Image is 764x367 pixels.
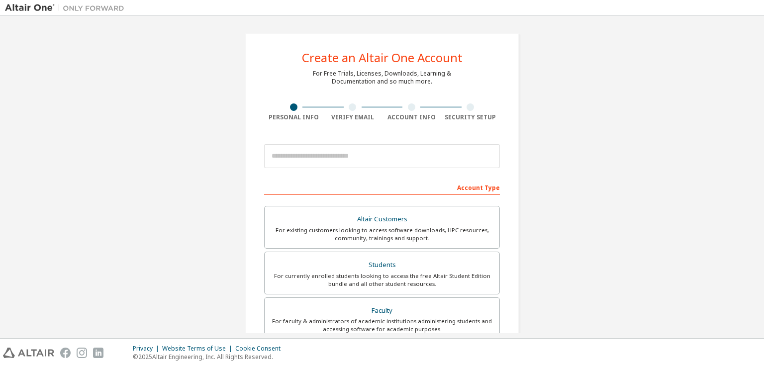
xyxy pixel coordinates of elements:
div: Students [271,258,493,272]
img: instagram.svg [77,348,87,358]
div: Cookie Consent [235,345,286,353]
div: For Free Trials, Licenses, Downloads, Learning & Documentation and so much more. [313,70,451,86]
div: Website Terms of Use [162,345,235,353]
div: Create an Altair One Account [302,52,463,64]
div: Verify Email [323,113,382,121]
img: facebook.svg [60,348,71,358]
div: Faculty [271,304,493,318]
div: For currently enrolled students looking to access the free Altair Student Edition bundle and all ... [271,272,493,288]
div: Account Info [382,113,441,121]
div: Security Setup [441,113,500,121]
img: altair_logo.svg [3,348,54,358]
div: Account Type [264,179,500,195]
div: Altair Customers [271,212,493,226]
div: For faculty & administrators of academic institutions administering students and accessing softwa... [271,317,493,333]
div: Personal Info [264,113,323,121]
img: Altair One [5,3,129,13]
img: linkedin.svg [93,348,103,358]
p: © 2025 Altair Engineering, Inc. All Rights Reserved. [133,353,286,361]
div: For existing customers looking to access software downloads, HPC resources, community, trainings ... [271,226,493,242]
div: Privacy [133,345,162,353]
